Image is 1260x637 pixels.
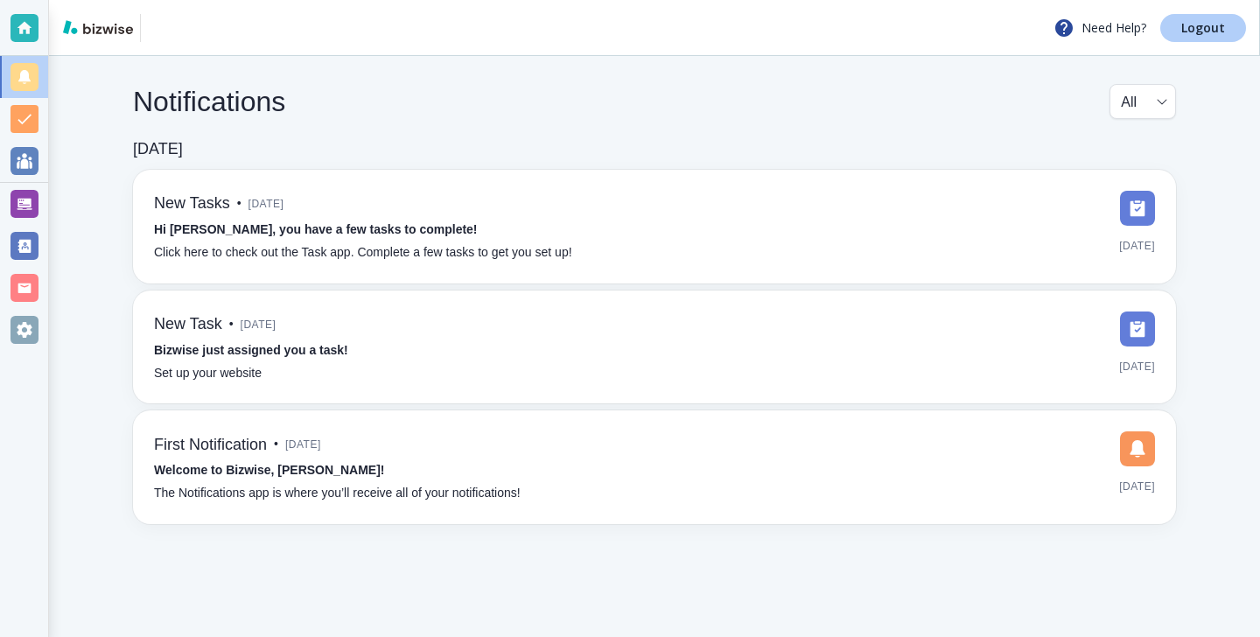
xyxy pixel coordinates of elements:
[1053,17,1146,38] p: Need Help?
[1120,191,1155,226] img: DashboardSidebarTasks.svg
[63,20,133,34] img: bizwise
[1120,431,1155,466] img: DashboardSidebarNotification.svg
[237,194,241,213] p: •
[248,191,284,217] span: [DATE]
[154,484,521,503] p: The Notifications app is where you’ll receive all of your notifications!
[133,140,183,159] h6: [DATE]
[274,435,278,454] p: •
[154,436,267,455] h6: First Notification
[1119,473,1155,500] span: [DATE]
[154,463,384,477] strong: Welcome to Bizwise, [PERSON_NAME]!
[1181,22,1225,34] p: Logout
[133,170,1176,283] a: New Tasks•[DATE]Hi [PERSON_NAME], you have a few tasks to complete!Click here to check out the Ta...
[1121,85,1165,118] div: All
[133,290,1176,404] a: New Task•[DATE]Bizwise just assigned you a task!Set up your website[DATE]
[229,315,234,334] p: •
[148,14,220,42] img: Dunnington Consulting
[285,431,321,458] span: [DATE]
[154,222,478,236] strong: Hi [PERSON_NAME], you have a few tasks to complete!
[1120,311,1155,346] img: DashboardSidebarTasks.svg
[133,85,285,118] h4: Notifications
[133,410,1176,524] a: First Notification•[DATE]Welcome to Bizwise, [PERSON_NAME]!The Notifications app is where you’ll ...
[154,315,222,334] h6: New Task
[154,194,230,213] h6: New Tasks
[154,343,348,357] strong: Bizwise just assigned you a task!
[154,364,262,383] p: Set up your website
[241,311,276,338] span: [DATE]
[1119,233,1155,259] span: [DATE]
[154,243,572,262] p: Click here to check out the Task app. Complete a few tasks to get you set up!
[1119,353,1155,380] span: [DATE]
[1160,14,1246,42] a: Logout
